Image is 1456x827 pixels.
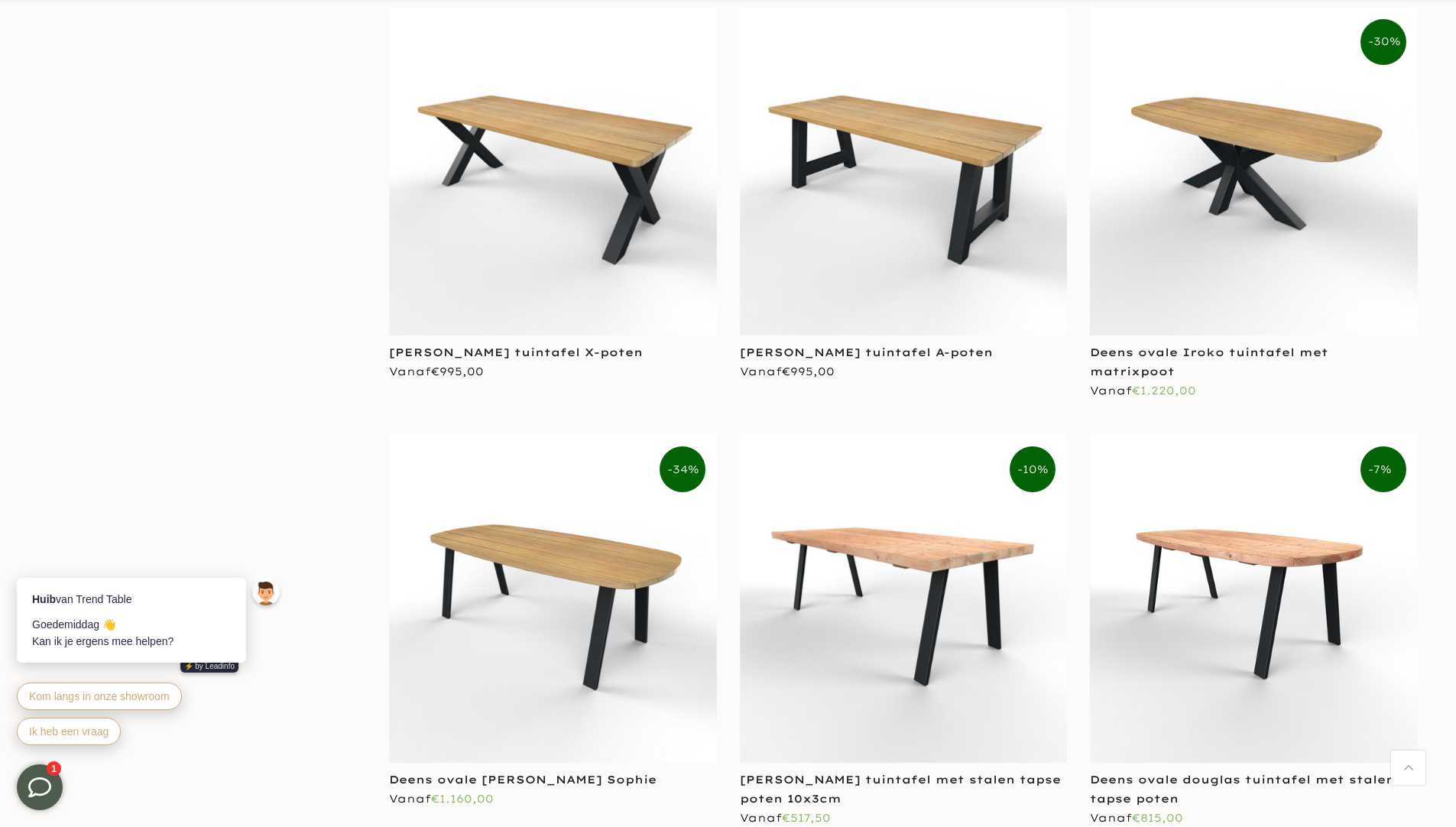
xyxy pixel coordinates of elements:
a: [PERSON_NAME] tuintafel A-poten [740,345,993,359]
span: Vanaf [1090,384,1196,397]
iframe: toggle-frame [2,749,78,825]
a: Deens ovale douglas tuintafel met stalen tapse poten [1090,773,1395,806]
span: €1.160,00 [431,792,494,806]
a: Deens ovale Iroko tuintafel met matrixpoot [1090,345,1328,378]
span: Vanaf [389,792,494,806]
span: €815,00 [1132,811,1183,825]
img: Tuintafel rechthoek iroko hout stalen X-poten [389,8,717,336]
span: -34% [660,446,705,492]
span: -7% [1360,446,1406,492]
a: Terug naar boven [1391,751,1425,785]
iframe: bot-iframe [2,501,300,764]
span: Vanaf [740,811,831,825]
span: Vanaf [740,365,835,378]
span: -30% [1360,19,1406,65]
span: Vanaf [1090,811,1183,825]
span: Vanaf [389,365,484,378]
img: Rechthoekige douglas tuintafel zwarte stalen trapezium poten [740,435,1068,763]
img: Deens ovale douglas tuintafel zwarte stalen trapezium poten [1090,435,1418,763]
span: -10% [1010,446,1056,492]
span: €995,00 [431,365,484,378]
a: [PERSON_NAME] tuintafel met stalen tapse poten 10x3cm [740,773,1061,806]
span: €995,00 [782,365,835,378]
a: Deens ovale [PERSON_NAME] Sophie [389,773,657,786]
img: Tuintafel rechthoek iroko hout stalen a-poten [740,8,1068,336]
span: €517,50 [782,811,831,825]
span: €1.220,00 [1132,384,1196,397]
a: [PERSON_NAME] tuintafel X-poten [389,345,643,359]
